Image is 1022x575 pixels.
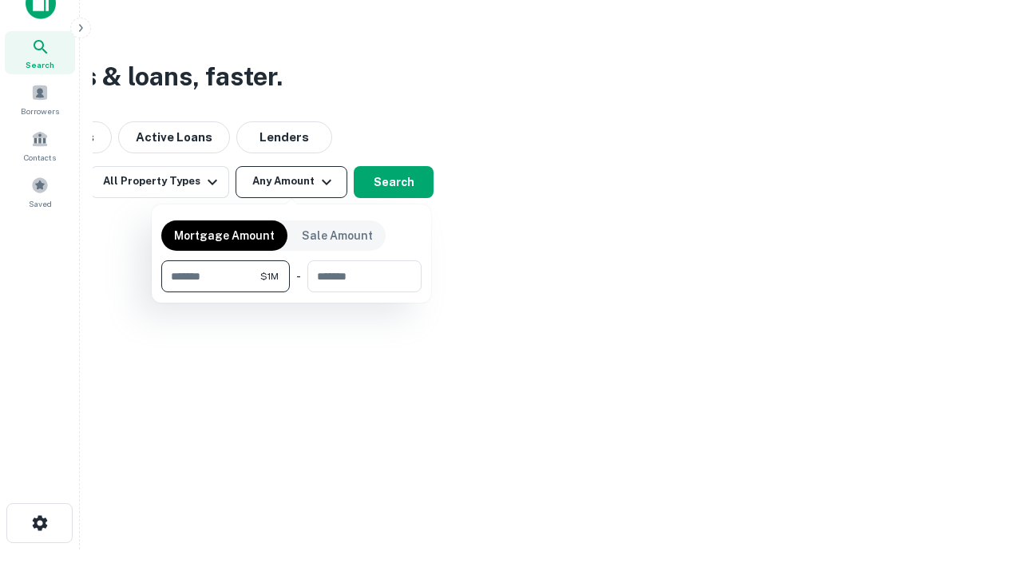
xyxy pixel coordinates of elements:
[260,269,279,284] span: $1M
[296,260,301,292] div: -
[174,227,275,244] p: Mortgage Amount
[302,227,373,244] p: Sale Amount
[942,447,1022,524] iframe: Chat Widget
